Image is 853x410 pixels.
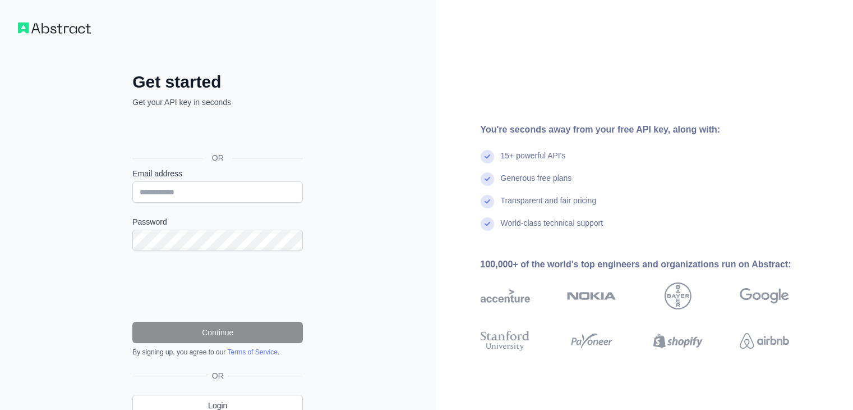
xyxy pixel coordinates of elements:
img: check mark [481,195,494,208]
img: nokia [567,283,616,309]
img: check mark [481,150,494,163]
a: Terms of Service [227,348,277,356]
p: Get your API key in seconds [132,97,303,108]
div: By signing up, you agree to our . [132,348,303,357]
img: airbnb [740,329,789,353]
div: World-class technical support [501,217,603,240]
iframe: reCAPTCHA [132,265,303,308]
img: payoneer [567,329,616,353]
div: You're seconds away from your free API key, along with: [481,123,825,136]
button: Continue [132,322,303,343]
div: Generous free plans [501,172,572,195]
img: google [740,283,789,309]
img: Workflow [18,22,91,34]
div: Transparent and fair pricing [501,195,597,217]
label: Password [132,216,303,227]
img: bayer [665,283,691,309]
label: Email address [132,168,303,179]
iframe: Sign in with Google Button [127,120,306,145]
img: check mark [481,217,494,231]
div: 15+ powerful API's [501,150,566,172]
div: 100,000+ of the world's top engineers and organizations run on Abstract: [481,258,825,271]
img: check mark [481,172,494,186]
span: OR [208,370,228,381]
span: OR [203,152,233,163]
img: stanford university [481,329,530,353]
img: shopify [653,329,703,353]
h2: Get started [132,72,303,92]
img: accenture [481,283,530,309]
